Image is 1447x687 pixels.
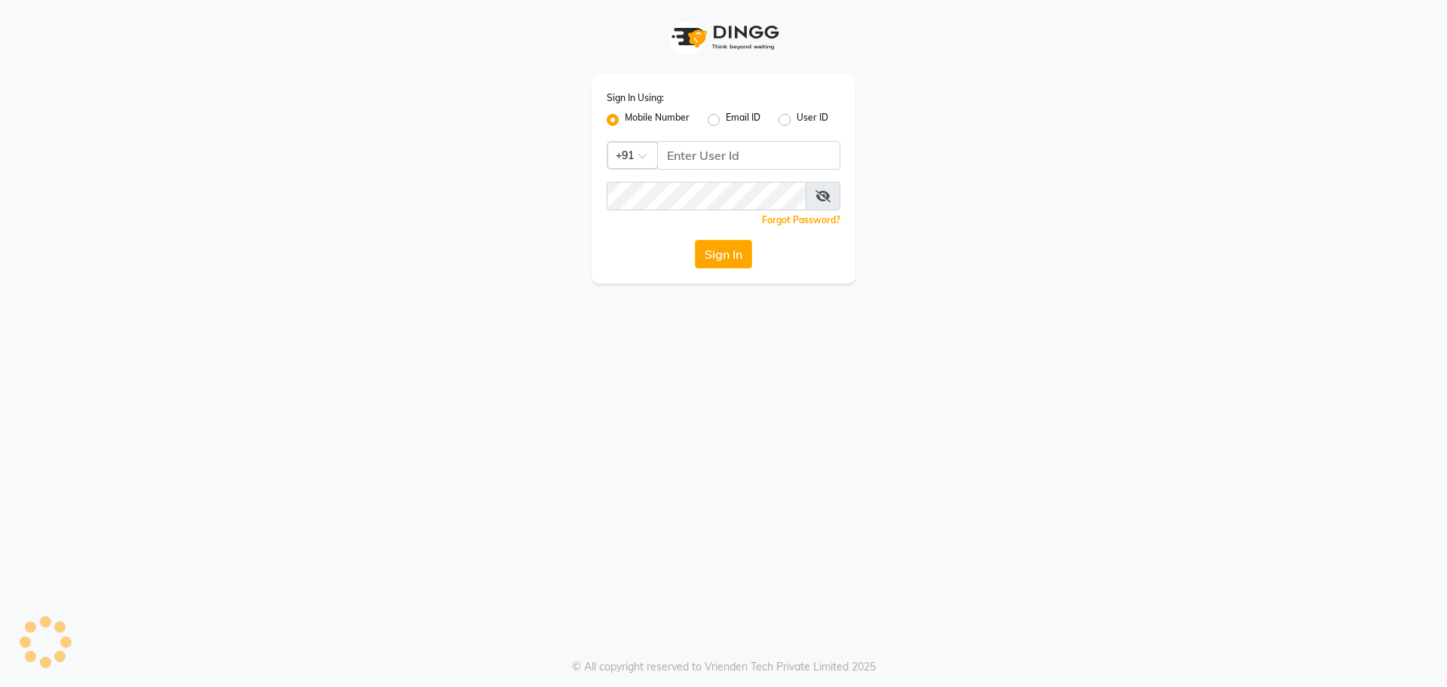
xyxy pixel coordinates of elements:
[607,91,664,105] label: Sign In Using:
[726,111,760,129] label: Email ID
[625,111,690,129] label: Mobile Number
[607,182,806,210] input: Username
[797,111,828,129] label: User ID
[663,15,784,60] img: logo1.svg
[657,141,840,170] input: Username
[762,214,840,225] a: Forgot Password?
[695,240,752,268] button: Sign In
